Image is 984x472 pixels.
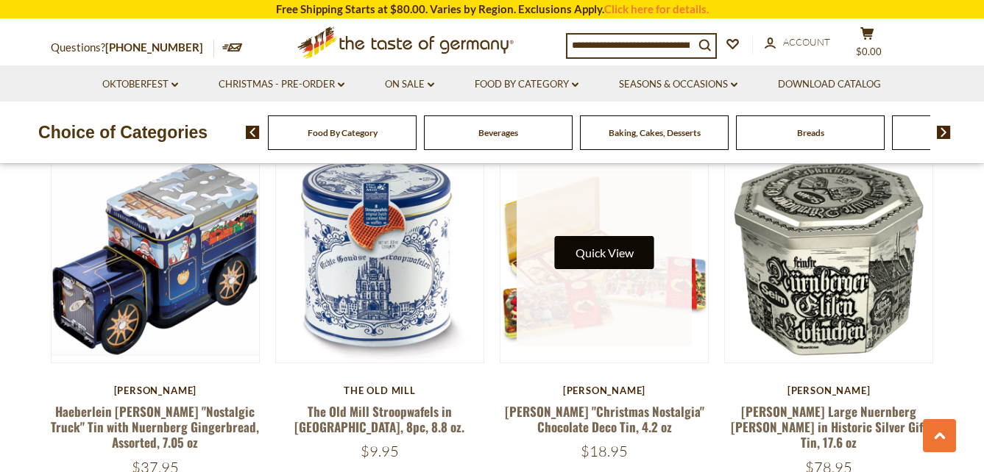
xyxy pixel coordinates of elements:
p: Questions? [51,38,214,57]
a: Haeberlein [PERSON_NAME] "Nostalgic Truck" Tin with Nuernberg Gingerbread, Assorted, 7.05 oz [51,402,259,452]
img: Heidel "Christmas Nostalgia" Chocolate Deco Tin, 4.2 oz [500,154,709,362]
a: Food By Category [475,76,578,93]
div: [PERSON_NAME] [51,385,261,396]
div: [PERSON_NAME] [724,385,934,396]
img: previous arrow [246,126,260,139]
div: [PERSON_NAME] [500,385,709,396]
img: The Old Mill Stroopwafels in Tin, 8pc, 8.8 oz. [276,154,484,362]
button: $0.00 [846,26,890,63]
a: Breads [797,127,824,138]
a: Beverages [478,127,518,138]
span: $18.95 [581,442,628,460]
a: Food By Category [308,127,378,138]
a: Seasons & Occasions [619,76,737,93]
img: next arrow [937,126,951,139]
a: [PHONE_NUMBER] [105,40,203,54]
button: Quick View [555,236,654,269]
span: $9.95 [361,442,399,460]
a: [PERSON_NAME] "Christmas Nostalgia" Chocolate Deco Tin, 4.2 oz [505,402,704,436]
span: $0.00 [856,46,882,57]
a: Baking, Cakes, Desserts [609,127,701,138]
a: [PERSON_NAME] Large Nuernberg [PERSON_NAME] in Historic Silver Gift Tin, 17.6 oz [731,402,927,452]
img: Haeberlein-Metzger Large Nuernberg Elisen Gingerbread in Historic Silver Gift Tin, 17.6 oz [725,154,933,362]
a: Click here for details. [604,2,709,15]
span: Account [783,36,830,48]
a: On Sale [385,76,434,93]
div: The Old Mill [275,385,485,396]
a: The Old Mill Stroopwafels in [GEOGRAPHIC_DATA], 8pc, 8.8 oz. [294,402,464,436]
a: Oktoberfest [102,76,178,93]
a: Christmas - PRE-ORDER [219,76,344,93]
a: Download Catalog [778,76,881,93]
a: Account [765,35,830,51]
img: Haeberlein Metzger "Nostalgic Truck" Tin with Nuernberg Gingerbread, Assorted, 7.05 oz [52,154,260,362]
